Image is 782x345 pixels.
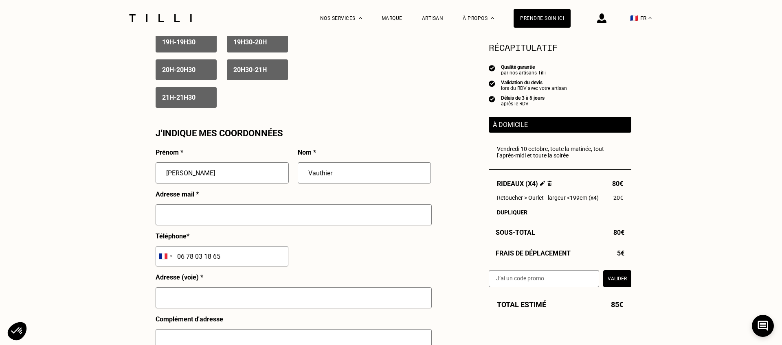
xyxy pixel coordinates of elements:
span: 20€ [613,194,623,201]
p: 19h - 19h30 [162,38,195,46]
img: menu déroulant [648,17,652,19]
p: 20h - 20h30 [162,66,195,74]
input: J‘ai un code promo [489,270,599,287]
span: 80€ [612,180,623,188]
a: Marque [382,15,402,21]
section: Récapitulatif [489,41,631,54]
div: Frais de déplacement [489,249,631,257]
div: après le RDV [501,101,545,107]
span: Retoucher > Ourlet - largeur <199cm (x4) [497,194,599,201]
span: 80€ [613,229,624,236]
div: lors du RDV avec votre artisan [501,85,567,91]
div: Délais de 3 à 5 jours [501,95,545,101]
div: Vendredi 10 octobre, toute la matinée, tout l’après-midi et toute la soirée [497,146,623,159]
p: 21h - 21h30 [162,94,195,101]
img: Supprimer [547,181,552,186]
div: Selected country [156,247,175,266]
p: 19h30 - 20h [233,38,267,46]
p: Prénom * [156,148,183,156]
span: 🇫🇷 [630,14,638,22]
div: Sous-Total [489,229,631,236]
div: Dupliquer [497,209,623,216]
button: Valider [603,270,631,287]
img: icon list info [489,95,495,103]
img: icon list info [489,80,495,87]
input: 06 12 34 56 78 [156,246,288,266]
p: Téléphone * [156,232,189,240]
p: À domicile [493,121,627,129]
div: Validation du devis [501,80,567,85]
p: Adresse mail * [156,190,199,198]
div: par nos artisans Tilli [501,70,546,76]
img: Menu déroulant à propos [491,17,494,19]
p: J‘indique mes coordonnées [156,128,283,138]
p: 20h30 - 21h [233,66,267,74]
img: Logo du service de couturière Tilli [126,14,195,22]
img: Menu déroulant [359,17,362,19]
img: Éditer [540,181,545,186]
p: Adresse (voie) * [156,273,203,281]
p: Complément d'adresse [156,315,223,323]
a: Artisan [422,15,444,21]
span: Rideaux (x4) [497,180,552,188]
div: Qualité garantie [501,64,546,70]
img: icon list info [489,64,495,72]
div: Total estimé [489,300,631,309]
span: 5€ [617,249,624,257]
p: Nom * [298,148,316,156]
img: icône connexion [597,13,606,23]
span: 85€ [611,300,623,309]
a: Prendre soin ici [514,9,571,28]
